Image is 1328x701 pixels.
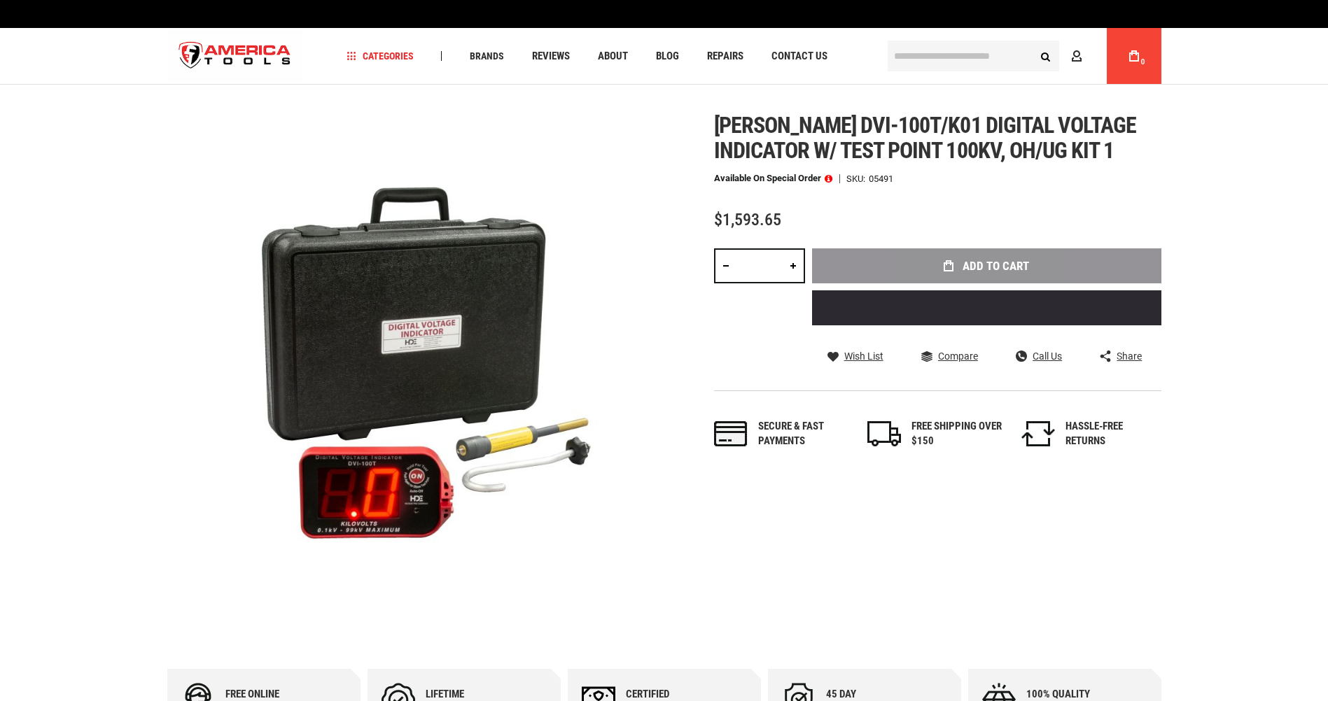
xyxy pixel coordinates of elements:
[347,51,414,61] span: Categories
[714,112,1137,164] span: [PERSON_NAME] dvi-100t/k01 digital voltage indicator w/ test point 100kv, oh/ug kit 1
[714,174,832,183] p: Available on Special Order
[714,210,781,229] span: $1,593.65
[167,30,303,83] img: America Tools
[911,419,1002,449] div: FREE SHIPPING OVER $150
[167,113,664,609] img: main product photo
[656,51,679,62] span: Blog
[1141,58,1145,66] span: 0
[1117,351,1142,361] span: Share
[463,47,510,66] a: Brands
[938,351,978,361] span: Compare
[827,350,883,362] a: Wish List
[598,51,628,62] span: About
[844,351,883,361] span: Wish List
[650,47,685,66] a: Blog
[765,47,834,66] a: Contact Us
[707,51,743,62] span: Repairs
[1121,28,1147,84] a: 0
[1016,350,1062,362] a: Call Us
[340,47,420,66] a: Categories
[921,350,978,362] a: Compare
[470,51,504,61] span: Brands
[758,419,849,449] div: Secure & fast payments
[167,30,303,83] a: store logo
[869,174,893,183] div: 05491
[701,47,750,66] a: Repairs
[1065,419,1156,449] div: HASSLE-FREE RETURNS
[1033,351,1062,361] span: Call Us
[846,174,869,183] strong: SKU
[526,47,576,66] a: Reviews
[714,421,748,446] img: payments
[1033,43,1059,69] button: Search
[532,51,570,62] span: Reviews
[1021,421,1055,446] img: returns
[771,51,827,62] span: Contact Us
[867,421,901,446] img: shipping
[592,47,634,66] a: About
